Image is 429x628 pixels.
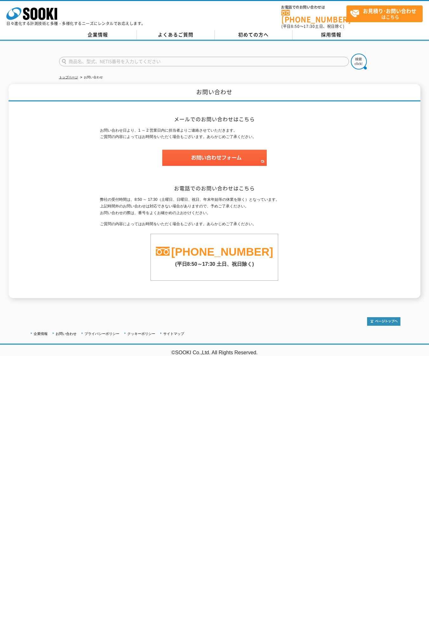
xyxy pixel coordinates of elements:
span: 8:50 [291,23,300,29]
a: お問い合わせ [56,332,77,336]
strong: お見積り･お問い合わせ [363,7,416,15]
a: 企業情報 [59,30,137,40]
h2: メールでのお問い合わせはこちら [100,116,329,122]
a: 初めての方へ [215,30,292,40]
a: [PHONE_NUMBER] [171,245,273,258]
img: お問い合わせフォーム [162,150,267,166]
p: ご質問の内容によってはお時間をいただく場合もございます。あらかじめご了承ください。 [100,221,329,227]
a: [PHONE_NUMBER] [281,10,346,23]
a: トップページ [59,75,78,79]
p: 日々進化する計測技術と多種・多様化するニーズにレンタルでお応えします。 [6,22,145,25]
span: お電話でのお問い合わせは [281,5,346,9]
h1: お問い合わせ [9,84,420,101]
span: はこちら [350,6,422,22]
a: お問い合わせフォーム [162,160,267,165]
li: お問い合わせ [79,74,103,81]
a: プライバシーポリシー [84,332,119,336]
h2: お電話でのお問い合わせはこちら [100,185,329,192]
p: お問い合わせ日より、1 ～ 2 営業日内に担当者よりご連絡させていただきます。 ご質問の内容によってはお時間をいただく場合もございます。あらかじめご了承ください。 [100,127,329,141]
img: トップページへ [367,317,400,326]
a: サイトマップ [163,332,184,336]
span: 17:30 [304,23,315,29]
img: btn_search.png [351,54,367,69]
a: 採用情報 [292,30,370,40]
a: よくあるご質問 [137,30,215,40]
p: 弊社の受付時間は、8:50 ～ 17:30（土曜日、日曜日、祝日、年末年始等の休業を除く）となっています。 上記時間外のお問い合わせは対応できない場合がありますので、予めご了承ください。 お問い... [100,196,329,216]
a: お見積り･お問い合わせはこちら [346,5,423,22]
input: 商品名、型式、NETIS番号を入力してください [59,57,349,66]
a: クッキーポリシー [127,332,155,336]
p: (平日8:50～17:30 土日、祝日除く) [151,258,278,268]
span: 初めての方へ [238,31,269,38]
a: 企業情報 [34,332,48,336]
span: (平日 ～ 土日、祝日除く) [281,23,344,29]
